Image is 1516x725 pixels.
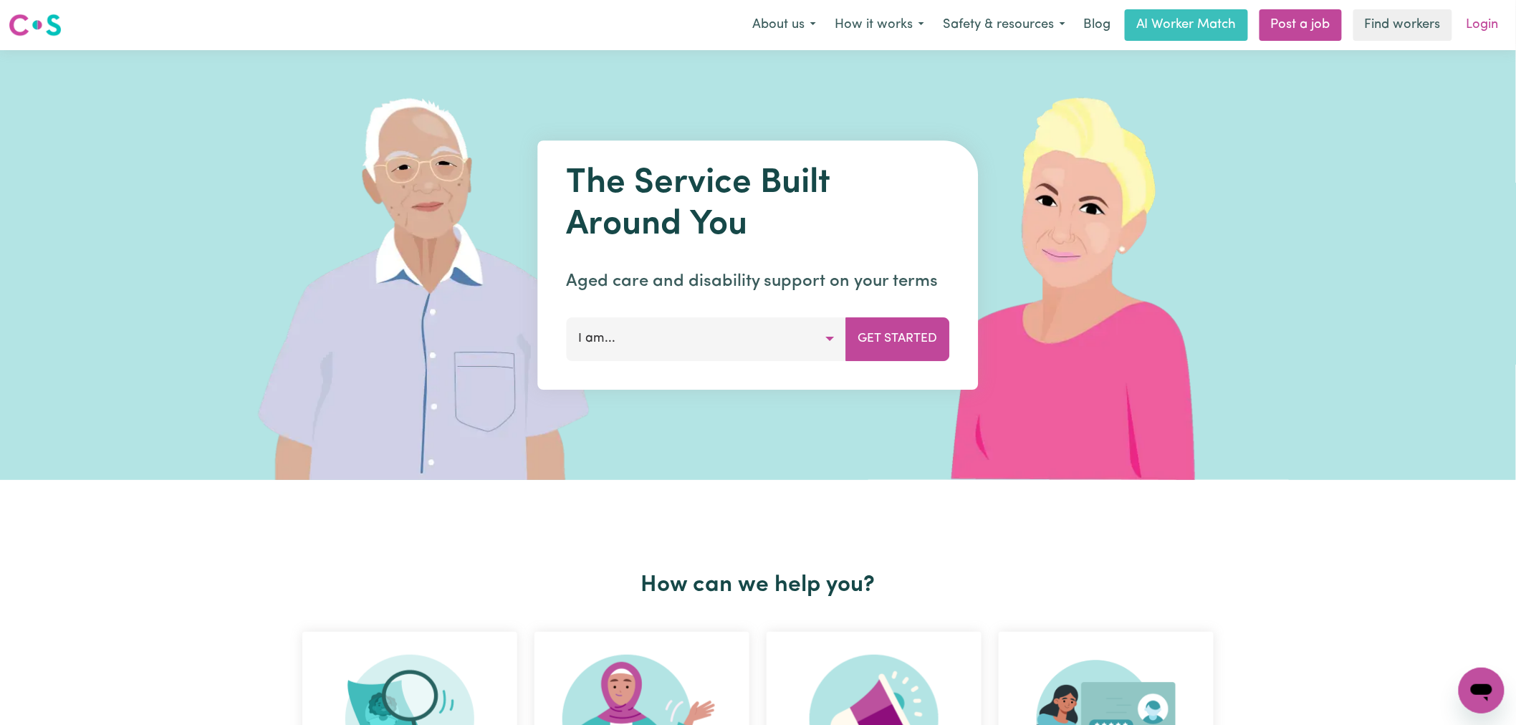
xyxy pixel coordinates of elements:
img: Careseekers logo [9,12,62,38]
a: AI Worker Match [1125,9,1248,41]
a: Find workers [1353,9,1452,41]
button: About us [743,10,825,40]
iframe: Button to launch messaging window [1459,668,1505,714]
button: I am... [567,317,847,360]
h1: The Service Built Around You [567,163,950,246]
a: Login [1458,9,1507,41]
button: How it works [825,10,934,40]
p: Aged care and disability support on your terms [567,269,950,294]
a: Post a job [1260,9,1342,41]
h2: How can we help you? [294,572,1222,599]
button: Safety & resources [934,10,1075,40]
button: Get Started [846,317,950,360]
a: Blog [1075,9,1119,41]
a: Careseekers logo [9,9,62,42]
